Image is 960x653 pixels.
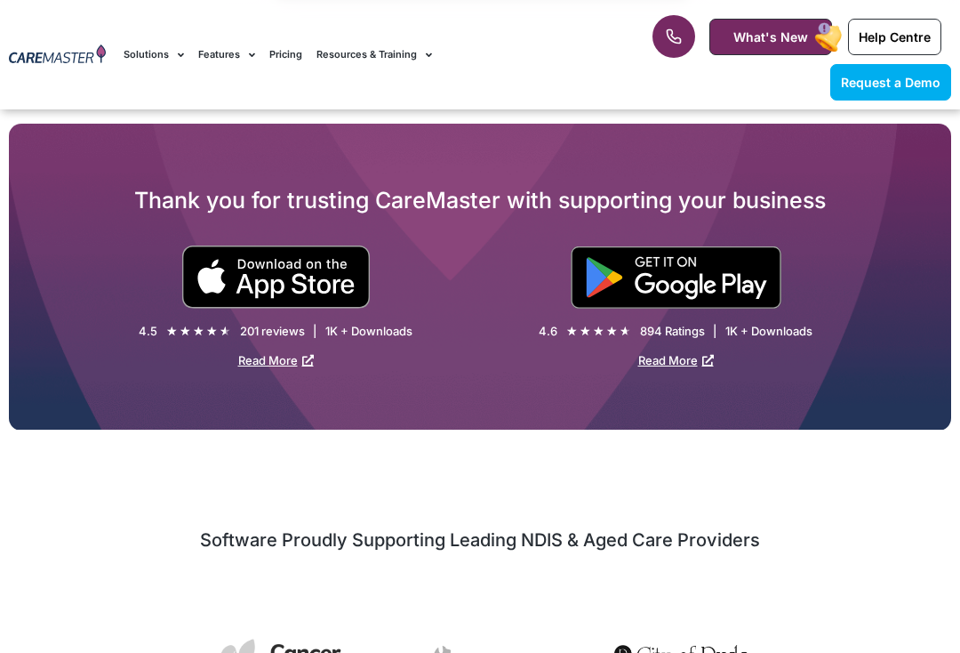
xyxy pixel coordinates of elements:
[848,19,941,55] a: Help Centre
[193,322,204,341] i: ★
[9,186,951,214] h2: Thank you for trusting CareMaster with supporting your business
[124,25,612,85] nav: Menu
[638,353,714,367] a: Read More
[733,29,808,44] span: What's New
[539,324,557,339] div: 4.6
[593,322,604,341] i: ★
[220,322,231,341] i: ★
[166,322,231,341] div: 4.5/5
[859,29,931,44] span: Help Centre
[566,322,578,341] i: ★
[124,25,184,85] a: Solutions
[709,19,832,55] a: What's New
[566,322,631,341] div: 4.6/5
[316,25,432,85] a: Resources & Training
[9,44,106,66] img: CareMaster Logo
[9,528,951,552] h2: Software Proudly Supporting Leading NDIS & Aged Care Providers
[830,64,951,101] a: Request a Demo
[238,353,314,367] a: Read More
[206,322,218,341] i: ★
[841,75,940,90] span: Request a Demo
[620,322,631,341] i: ★
[180,322,191,341] i: ★
[571,246,781,309] img: "Get is on" Black Google play button.
[606,322,618,341] i: ★
[166,322,178,341] i: ★
[240,324,412,339] div: 201 reviews | 1K + Downloads
[198,25,255,85] a: Features
[580,322,591,341] i: ★
[640,324,812,339] div: 894 Ratings | 1K + Downloads
[139,324,157,339] div: 4.5
[181,246,371,309] img: small black download on the apple app store button.
[269,25,302,85] a: Pricing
